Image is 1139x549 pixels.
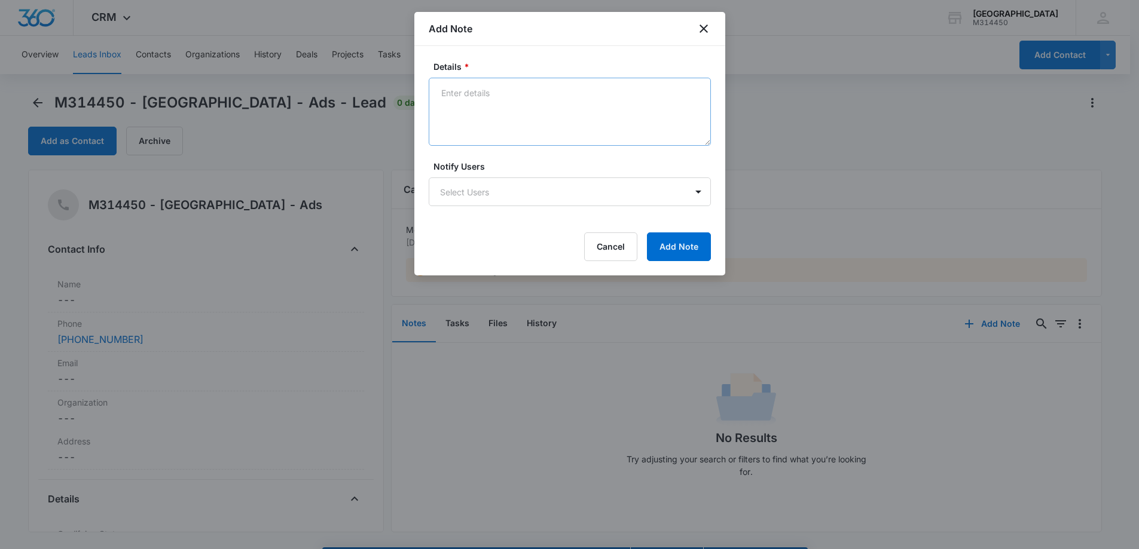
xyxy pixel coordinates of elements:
button: Cancel [584,232,637,261]
button: close [697,22,711,36]
label: Details [433,60,716,73]
label: Notify Users [433,160,716,173]
button: Add Note [647,232,711,261]
h1: Add Note [429,22,472,36]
